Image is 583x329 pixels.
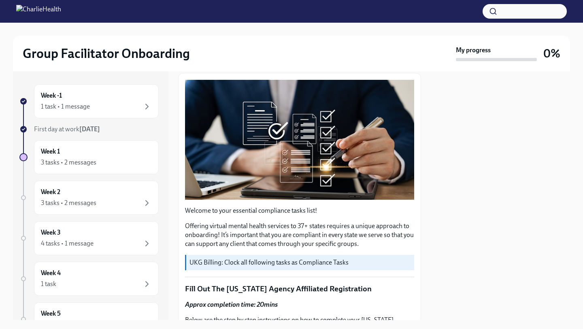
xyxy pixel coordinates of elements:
[41,280,56,288] div: 1 task
[456,46,491,55] strong: My progress
[41,228,61,237] h6: Week 3
[41,239,94,248] div: 4 tasks • 1 message
[189,258,411,267] p: UKG Billing: Clock all following tasks as Compliance Tasks
[19,221,159,255] a: Week 34 tasks • 1 message
[185,301,278,308] strong: Approx completion time: 20mins
[41,147,60,156] h6: Week 1
[19,140,159,174] a: Week 13 tasks • 2 messages
[19,125,159,134] a: First day at work[DATE]
[41,199,96,207] div: 3 tasks • 2 messages
[79,125,100,133] strong: [DATE]
[19,84,159,118] a: Week -11 task • 1 message
[185,206,414,215] p: Welcome to your essential compliance tasks list!
[185,222,414,248] p: Offering virtual mental health services to 37+ states requires a unique approach to onboarding! I...
[16,5,61,18] img: CharlieHealth
[19,181,159,215] a: Week 23 tasks • 2 messages
[41,188,60,197] h6: Week 2
[185,284,414,294] p: Fill Out The [US_STATE] Agency Affiliated Registration
[41,269,61,278] h6: Week 4
[23,45,190,62] h2: Group Facilitator Onboarding
[41,309,61,318] h6: Week 5
[41,158,96,167] div: 3 tasks • 2 messages
[185,80,414,199] button: Zoom image
[543,46,560,61] h3: 0%
[34,125,100,133] span: First day at work
[19,262,159,296] a: Week 41 task
[41,102,90,111] div: 1 task • 1 message
[41,91,62,100] h6: Week -1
